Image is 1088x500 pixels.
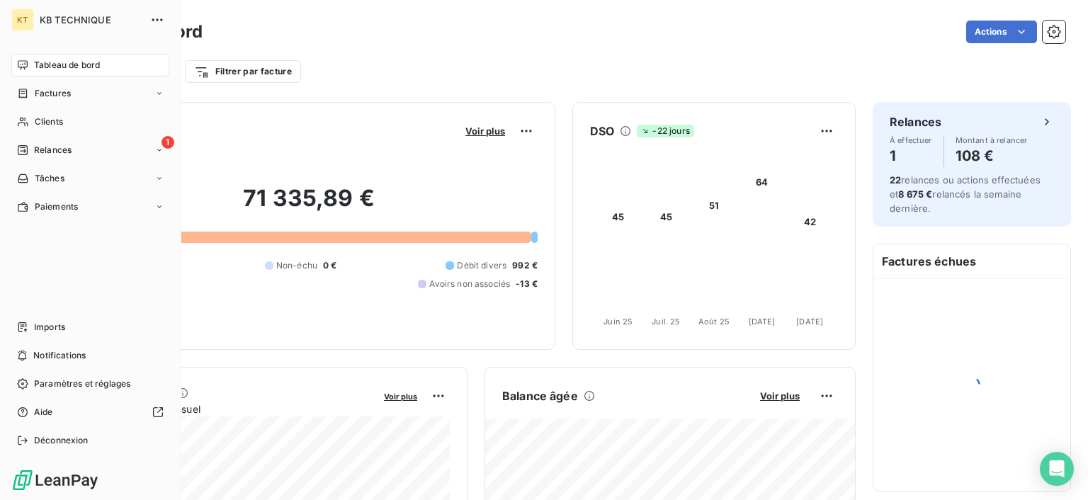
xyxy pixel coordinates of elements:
[1040,452,1074,486] div: Open Intercom Messenger
[11,401,169,424] a: Aide
[35,172,64,185] span: Tâches
[756,390,804,402] button: Voir plus
[35,115,63,128] span: Clients
[11,8,34,31] div: KT
[429,278,510,290] span: Avoirs non associés
[323,259,336,272] span: 0 €
[590,123,614,140] h6: DSO
[652,317,680,326] tspan: Juil. 25
[890,113,941,130] h6: Relances
[956,144,1028,167] h4: 108 €
[516,278,538,290] span: -13 €
[796,317,823,326] tspan: [DATE]
[465,125,505,137] span: Voir plus
[502,387,578,404] h6: Balance âgée
[11,469,99,492] img: Logo LeanPay
[512,259,538,272] span: 992 €
[34,406,53,419] span: Aide
[35,87,71,100] span: Factures
[698,317,730,326] tspan: Août 25
[34,377,130,390] span: Paramètres et réglages
[873,244,1070,278] h6: Factures échues
[34,144,72,157] span: Relances
[276,259,317,272] span: Non-échu
[966,21,1037,43] button: Actions
[33,349,86,362] span: Notifications
[890,174,901,186] span: 22
[603,317,633,326] tspan: Juin 25
[161,136,174,149] span: 1
[80,402,374,416] span: Chiffre d'affaires mensuel
[457,259,506,272] span: Débit divers
[40,14,142,25] span: KB TECHNIQUE
[34,321,65,334] span: Imports
[890,174,1041,214] span: relances ou actions effectuées et relancés la semaine dernière.
[637,125,693,137] span: -22 jours
[461,125,509,137] button: Voir plus
[34,59,100,72] span: Tableau de bord
[34,434,89,447] span: Déconnexion
[80,184,538,227] h2: 71 335,89 €
[185,60,301,83] button: Filtrer par facture
[749,317,776,326] tspan: [DATE]
[956,136,1028,144] span: Montant à relancer
[898,188,932,200] span: 8 675 €
[890,144,932,167] h4: 1
[890,136,932,144] span: À effectuer
[760,390,800,402] span: Voir plus
[35,200,78,213] span: Paiements
[380,390,421,402] button: Voir plus
[384,392,417,402] span: Voir plus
